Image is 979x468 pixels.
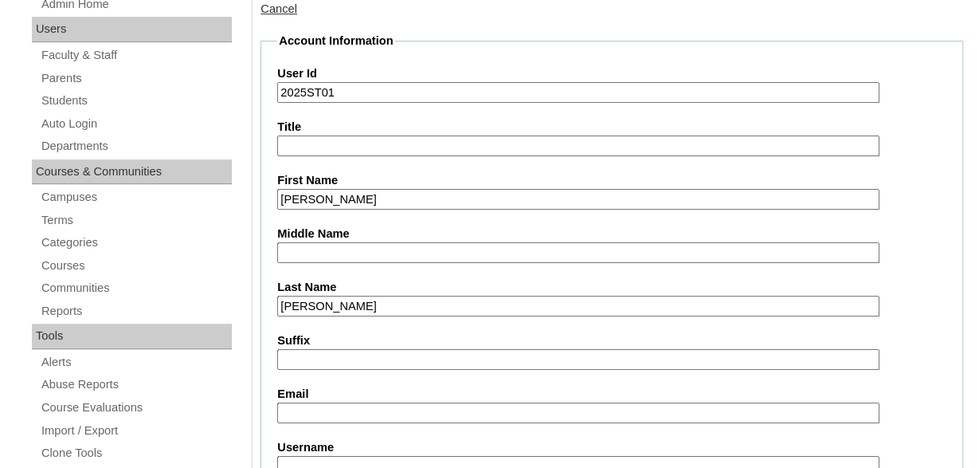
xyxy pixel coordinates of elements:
a: Parents [40,69,232,88]
a: Campuses [40,187,232,207]
legend: Account Information [277,33,394,49]
a: Courses [40,256,232,276]
a: Terms [40,210,232,230]
a: Clone Tools [40,443,232,463]
a: Import / Export [40,421,232,441]
a: Reports [40,301,232,321]
label: Username [277,439,946,456]
a: Auto Login [40,114,232,134]
a: Course Evaluations [40,398,232,418]
label: First Name [277,172,946,189]
a: Communities [40,278,232,298]
a: Categories [40,233,232,253]
div: Courses & Communities [32,159,232,185]
a: Abuse Reports [40,375,232,395]
a: Departments [40,136,232,156]
label: Suffix [277,332,946,349]
a: Faculty & Staff [40,45,232,65]
label: Middle Name [277,226,946,242]
div: Tools [32,324,232,349]
label: User Id [277,65,946,82]
a: Alerts [40,352,232,372]
label: Email [277,386,946,403]
a: Cancel [260,2,297,15]
a: Students [40,91,232,111]
div: Users [32,17,232,42]
label: Title [277,119,946,136]
label: Last Name [277,279,946,296]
